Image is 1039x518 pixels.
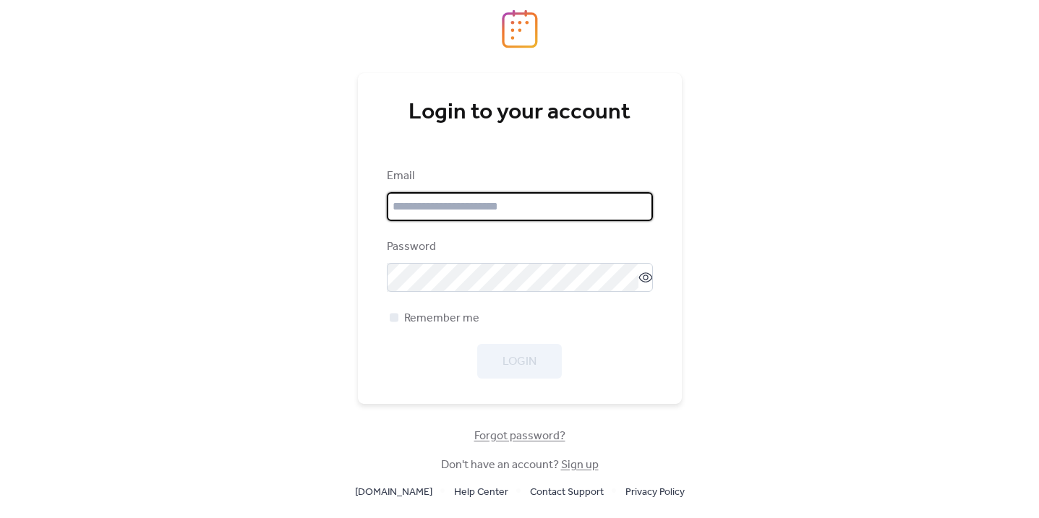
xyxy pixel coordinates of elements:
[625,483,685,501] a: Privacy Policy
[387,238,650,256] div: Password
[441,457,599,474] span: Don't have an account?
[387,168,650,185] div: Email
[625,484,685,501] span: Privacy Policy
[387,98,653,127] div: Login to your account
[530,483,604,501] a: Contact Support
[474,428,565,445] span: Forgot password?
[355,483,432,501] a: [DOMAIN_NAME]
[530,484,604,501] span: Contact Support
[454,484,508,501] span: Help Center
[355,484,432,501] span: [DOMAIN_NAME]
[454,483,508,501] a: Help Center
[404,310,479,327] span: Remember me
[561,454,599,476] a: Sign up
[502,9,538,48] img: logo
[474,432,565,440] a: Forgot password?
